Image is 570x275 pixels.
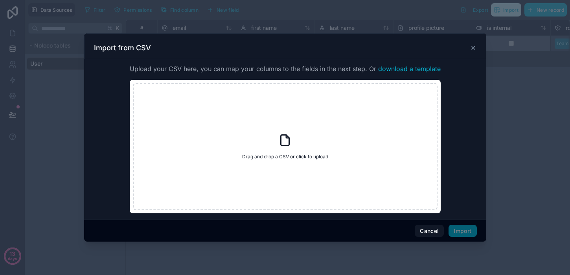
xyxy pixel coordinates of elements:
h3: Import from CSV [94,43,151,53]
span: Upload your CSV here, you can map your columns to the fields in the next step. Or [130,64,441,73]
button: Cancel [415,225,444,237]
span: Drag and drop a CSV or click to upload [242,154,328,160]
button: download a template [378,64,441,73]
